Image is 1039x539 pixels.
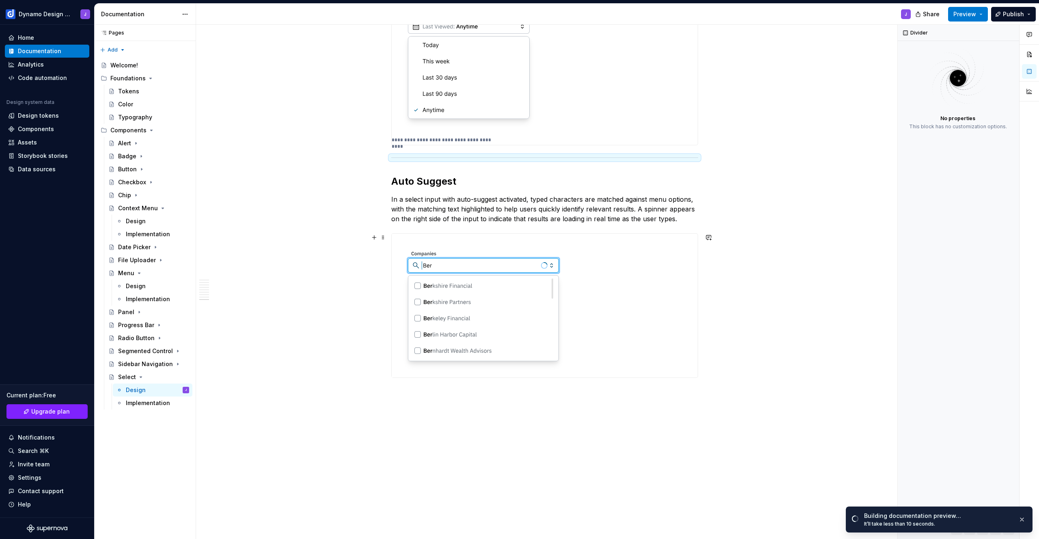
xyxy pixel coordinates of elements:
div: Tokens [118,87,139,95]
div: Design tokens [18,112,59,120]
a: Checkbox [105,176,192,189]
div: Notifications [18,433,55,442]
div: Page tree [97,59,192,410]
a: Components [5,123,89,136]
div: Search ⌘K [18,447,49,455]
a: Data sources [5,163,89,176]
button: Contact support [5,485,89,498]
a: Analytics [5,58,89,71]
span: Publish [1003,10,1024,18]
div: Home [18,34,34,42]
div: Foundations [97,72,192,85]
div: J [905,11,907,17]
div: Radio Button [118,334,155,342]
span: Upgrade plan [31,407,70,416]
a: Color [105,98,192,111]
div: Welcome! [110,61,138,69]
div: Design [126,386,146,394]
div: Implementation [126,399,170,407]
img: c5f292b4-1c74-4827-b374-41971f8eb7d9.png [6,9,15,19]
a: Menu [105,267,192,280]
div: Settings [18,474,41,482]
a: Upgrade plan [6,404,88,419]
div: File Uploader [118,256,156,264]
div: Badge [118,152,136,160]
div: Design system data [6,99,54,106]
button: Search ⌘K [5,444,89,457]
a: Implementation [113,293,192,306]
p: In a select input with auto-suggest activated, typed characters are matched against menu options,... [391,194,698,224]
div: Components [110,126,147,134]
h2: Auto Suggest [391,175,698,188]
div: Data sources [18,165,56,173]
div: Foundations [110,74,146,82]
div: Components [18,125,54,133]
div: Alert [118,139,131,147]
div: No properties [940,115,975,122]
img: c9f9769d-8d06-46a9-a20d-a675c84bb253.svg [392,3,546,135]
a: Supernova Logo [27,524,67,533]
button: Publish [991,7,1036,22]
a: Invite team [5,458,89,471]
span: Preview [953,10,976,18]
div: Contact support [18,487,64,495]
div: Segmented Control [118,347,173,355]
div: Pages [97,30,124,36]
div: Implementation [126,295,170,303]
a: Typography [105,111,192,124]
a: Code automation [5,71,89,84]
a: File Uploader [105,254,192,267]
a: Settings [5,471,89,484]
div: Select [118,373,136,381]
a: Sidebar Navigation [105,358,192,371]
div: Storybook stories [18,152,68,160]
div: J [84,11,86,17]
div: Code automation [18,74,67,82]
a: Documentation [5,45,89,58]
div: Progress Bar [118,321,154,329]
a: Select [105,371,192,384]
a: Tokens [105,85,192,98]
a: Segmented Control [105,345,192,358]
div: Design [126,217,146,225]
a: Chip [105,189,192,202]
div: Documentation [18,47,61,55]
div: Components [97,124,192,137]
div: Implementation [126,230,170,238]
button: Help [5,498,89,511]
a: Assets [5,136,89,149]
a: DesignJ [113,384,192,397]
span: Share [923,10,940,18]
a: Implementation [113,397,192,410]
a: Context Menu [105,202,192,215]
div: Context Menu [118,204,158,212]
div: Color [118,100,133,108]
a: Design tokens [5,109,89,122]
button: Add [97,44,128,56]
a: Radio Button [105,332,192,345]
a: Panel [105,306,192,319]
div: Building documentation preview… [864,512,1012,520]
div: Date Picker [118,243,151,251]
div: Documentation [101,10,178,18]
a: Date Picker [105,241,192,254]
a: Storybook stories [5,149,89,162]
div: This block has no customization options. [909,123,1007,130]
div: Typography [118,113,152,121]
div: Dynamo Design System [19,10,71,18]
a: Implementation [113,228,192,241]
button: Preview [948,7,988,22]
a: Badge [105,150,192,163]
a: Design [113,280,192,293]
div: Help [18,500,31,509]
div: Sidebar Navigation [118,360,173,368]
div: Assets [18,138,37,147]
button: Notifications [5,431,89,444]
div: Panel [118,308,134,316]
a: Welcome! [97,59,192,72]
div: Checkbox [118,178,146,186]
button: Dynamo Design SystemJ [2,5,93,23]
div: Design [126,282,146,290]
div: Invite team [18,460,50,468]
span: Add [108,47,118,53]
